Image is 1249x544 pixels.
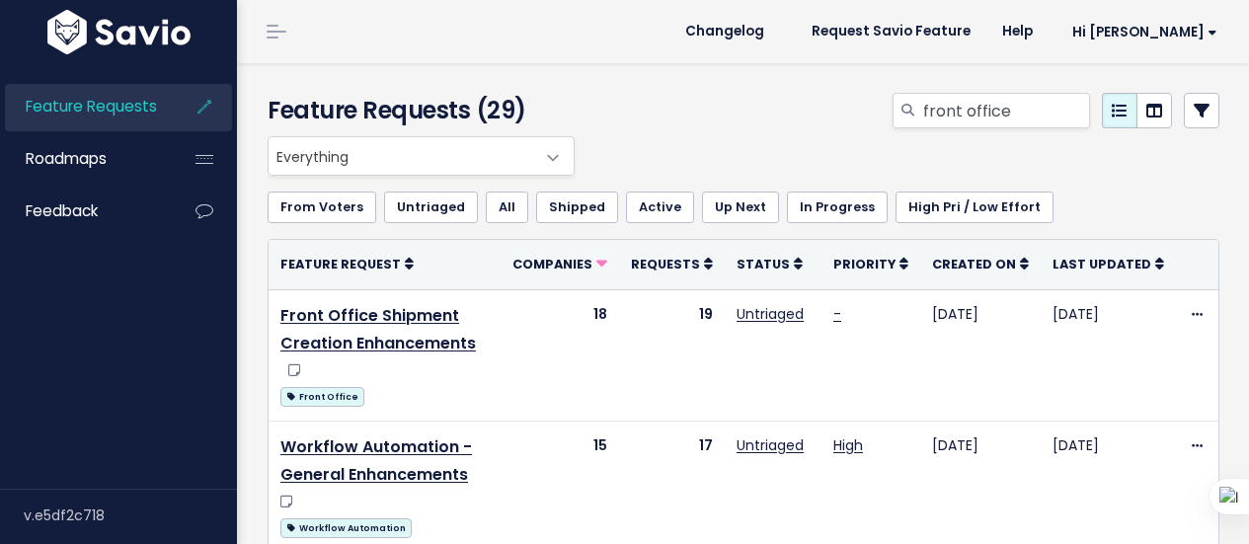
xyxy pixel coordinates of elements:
[619,289,725,421] td: 19
[26,200,98,221] span: Feedback
[737,256,790,272] span: Status
[5,84,164,129] a: Feature Requests
[280,304,476,355] a: Front Office Shipment Creation Enhancements
[1041,289,1176,421] td: [DATE]
[896,192,1054,223] a: High Pri / Low Effort
[512,256,592,272] span: Companies
[512,254,607,273] a: Companies
[796,17,986,46] a: Request Savio Feature
[631,254,713,273] a: Requests
[702,192,779,223] a: Up Next
[269,137,534,175] span: Everything
[26,148,107,169] span: Roadmaps
[268,192,376,223] a: From Voters
[5,136,164,182] a: Roadmaps
[280,387,364,407] span: Front Office
[24,490,237,541] div: v.e5df2c718
[280,514,412,539] a: Workflow Automation
[920,289,1041,421] td: [DATE]
[1053,254,1164,273] a: Last Updated
[536,192,618,223] a: Shipped
[787,192,888,223] a: In Progress
[26,96,157,117] span: Feature Requests
[685,25,764,39] span: Changelog
[501,289,619,421] td: 18
[384,192,478,223] a: Untriaged
[280,254,414,273] a: Feature Request
[1053,256,1151,272] span: Last Updated
[280,518,412,538] span: Workflow Automation
[280,435,472,487] a: Workflow Automation - General Enhancements
[280,383,364,408] a: Front Office
[932,254,1029,273] a: Created On
[932,256,1016,272] span: Created On
[737,254,803,273] a: Status
[737,304,804,324] a: Untriaged
[833,435,863,455] a: High
[737,435,804,455] a: Untriaged
[1049,17,1233,47] a: Hi [PERSON_NAME]
[833,256,896,272] span: Priority
[626,192,694,223] a: Active
[631,256,700,272] span: Requests
[268,136,575,176] span: Everything
[986,17,1049,46] a: Help
[268,93,566,128] h4: Feature Requests (29)
[280,256,401,272] span: Feature Request
[1072,25,1217,39] span: Hi [PERSON_NAME]
[486,192,528,223] a: All
[833,304,841,324] a: -
[833,254,908,273] a: Priority
[5,189,164,234] a: Feedback
[268,192,1219,223] ul: Filter feature requests
[921,93,1090,128] input: Search features...
[42,10,195,54] img: logo-white.9d6f32f41409.svg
